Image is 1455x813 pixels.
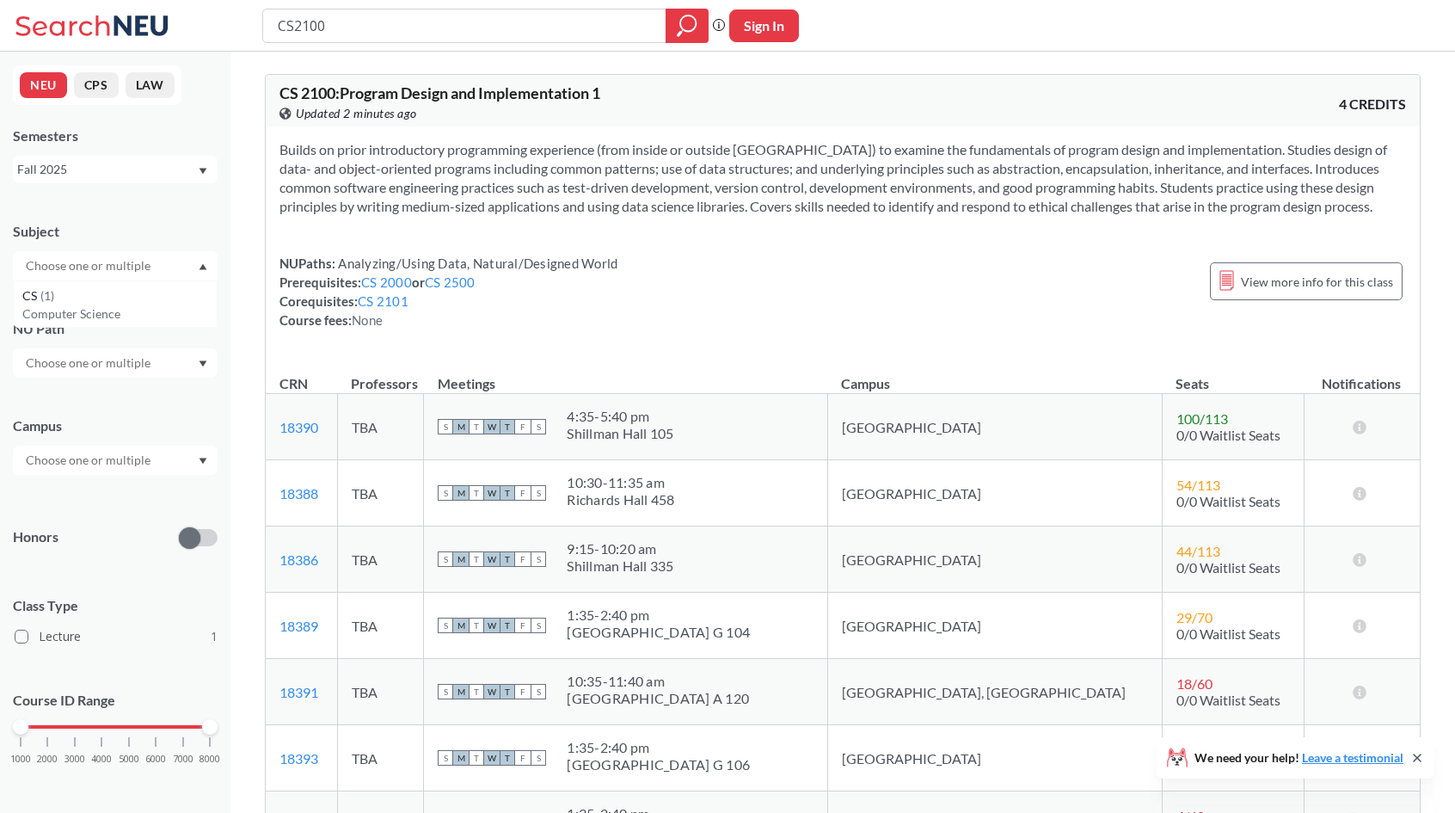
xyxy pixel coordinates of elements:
span: M [453,551,469,567]
span: T [500,618,515,633]
span: F [515,618,531,633]
span: 2000 [37,754,58,764]
span: 0/0 Waitlist Seats [1176,625,1280,642]
div: 1:35 - 2:40 pm [567,739,750,756]
span: 8000 [200,754,220,764]
th: Campus [827,357,1162,394]
div: magnifying glass [666,9,709,43]
span: CS [22,286,40,305]
span: T [469,684,484,699]
div: [GEOGRAPHIC_DATA] A 120 [567,690,749,707]
span: 18 / 60 [1176,675,1212,692]
span: T [500,485,515,501]
td: [GEOGRAPHIC_DATA] [827,725,1162,791]
div: 10:35 - 11:40 am [567,673,749,690]
span: S [531,419,546,434]
span: W [484,618,500,633]
th: Notifications [1304,357,1419,394]
div: 10:30 - 11:35 am [567,474,674,491]
span: T [469,551,484,567]
div: Shillman Hall 105 [567,425,673,442]
p: Computer Science [22,305,217,323]
td: TBA [337,527,424,593]
span: M [453,618,469,633]
span: 100 / 113 [1176,410,1228,427]
div: Richards Hall 458 [567,491,674,508]
span: T [469,419,484,434]
span: S [531,750,546,766]
span: 0/0 Waitlist Seats [1176,493,1280,509]
span: Class Type [13,596,218,615]
div: Dropdown arrow [13,446,218,475]
div: 9:15 - 10:20 am [567,540,673,557]
span: W [484,551,500,567]
span: S [438,618,453,633]
svg: magnifying glass [677,14,697,38]
span: F [515,750,531,766]
span: F [515,485,531,501]
svg: Dropdown arrow [199,263,207,270]
span: M [453,684,469,699]
div: Fall 2025Dropdown arrow [13,156,218,183]
span: S [531,684,546,699]
a: CS 2101 [358,293,408,309]
span: T [469,485,484,501]
div: CRN [279,374,308,393]
a: CS 2500 [425,274,476,290]
span: S [438,485,453,501]
span: M [453,485,469,501]
span: S [531,618,546,633]
span: F [515,551,531,567]
td: TBA [337,460,424,527]
a: 18388 [279,485,318,502]
td: [GEOGRAPHIC_DATA] [827,460,1162,527]
div: NUPaths: Prerequisites: or Corequisites: Course fees: [279,254,617,330]
span: T [500,750,515,766]
span: S [438,684,453,699]
span: 0/0 Waitlist Seats [1176,692,1280,708]
span: W [484,485,500,501]
div: Subject [13,222,218,241]
th: Seats [1162,357,1304,394]
span: T [500,419,515,434]
label: Lecture [15,625,218,648]
div: 4:35 - 5:40 pm [567,408,673,425]
span: 0/0 Waitlist Seats [1176,427,1280,443]
a: Leave a testimonial [1302,750,1403,765]
td: [GEOGRAPHIC_DATA] [827,527,1162,593]
span: S [438,750,453,766]
input: Class, professor, course number, "phrase" [276,11,654,40]
span: T [500,684,515,699]
svg: Dropdown arrow [199,458,207,465]
div: Dropdown arrow [13,348,218,378]
span: 0/0 Waitlist Seats [1176,559,1280,576]
span: F [515,419,531,434]
td: [GEOGRAPHIC_DATA], [GEOGRAPHIC_DATA] [827,659,1162,725]
span: 1000 [10,754,31,764]
a: 18386 [279,551,318,568]
svg: Dropdown arrow [199,168,207,175]
td: TBA [337,593,424,659]
div: [GEOGRAPHIC_DATA] G 106 [567,756,750,773]
p: Honors [13,527,58,547]
td: TBA [337,659,424,725]
button: LAW [126,72,175,98]
button: Sign In [729,9,799,42]
td: TBA [337,725,424,791]
span: ( 1 ) [40,288,54,303]
div: Shillman Hall 335 [567,557,673,575]
span: CS 2100 : Program Design and Implementation 1 [279,83,600,102]
button: CPS [74,72,119,98]
span: 44 / 113 [1176,543,1220,559]
span: T [469,750,484,766]
span: W [484,750,500,766]
p: Course ID Range [13,691,218,711]
a: 18389 [279,618,318,634]
div: Dropdown arrowCS(1)Computer Science [13,251,218,280]
span: S [531,485,546,501]
a: CS 2000 [361,274,412,290]
span: M [453,750,469,766]
input: Choose one or multiple [17,450,162,471]
span: 1 [211,627,218,646]
span: M [453,419,469,434]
